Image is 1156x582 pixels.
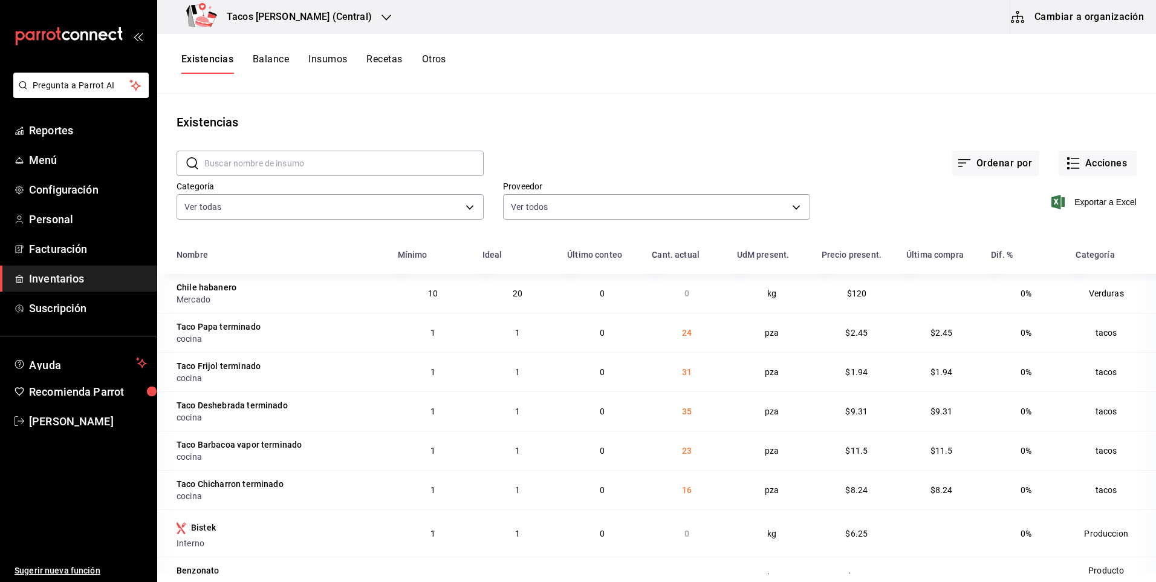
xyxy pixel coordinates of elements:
span: $1.94 [930,367,953,377]
span: [PERSON_NAME] [29,413,147,430]
span: Ver todas [184,201,221,213]
span: $1.94 [845,367,868,377]
td: Produccion [1068,509,1156,557]
td: kg [730,274,814,313]
span: 35 [682,407,692,416]
div: UdM present. [737,250,790,260]
span: 1 [430,328,435,338]
span: 1 [515,529,520,538]
span: $190 [847,572,867,581]
td: pza [730,352,814,391]
span: 0% [1021,529,1031,538]
span: 0 [600,572,605,581]
span: 0 [600,367,605,377]
span: Exportar a Excel [1054,195,1137,209]
div: Categoría [1076,250,1114,260]
span: $11.5 [930,446,953,456]
div: Último conteo [567,250,622,260]
span: $11.5 [845,446,868,456]
span: Recomienda Parrot [29,384,147,400]
td: Verduras [1068,274,1156,313]
div: Taco Barbacoa vapor terminado [177,439,302,451]
span: 20 [513,289,522,298]
span: $9.31 [845,407,868,416]
div: Bistek [191,522,216,534]
button: Acciones [1059,151,1137,176]
td: tacos [1068,313,1156,352]
div: Existencias [177,113,238,131]
span: 0% [1021,446,1031,456]
button: open_drawer_menu [133,31,143,41]
div: cocina [177,372,383,384]
span: Reportes [29,122,147,139]
div: Mercado [177,293,383,306]
button: Recetas [366,53,402,74]
span: 1 [430,529,435,538]
span: 1 [430,367,435,377]
div: Dif. % [991,250,1013,260]
span: Ayuda [29,356,131,370]
span: Configuración [29,181,147,198]
input: Buscar nombre de insumo [204,151,484,175]
span: 0 [684,572,689,581]
span: 1 [515,572,520,581]
span: Facturación [29,241,147,257]
div: Última compra [906,250,964,260]
div: Mínimo [398,250,427,260]
div: Taco Chicharron terminado [177,478,284,490]
td: pza [730,391,814,431]
span: 1 [515,446,520,456]
span: $9.31 [930,407,953,416]
span: Suscripción [29,300,147,316]
div: cocina [177,333,383,345]
td: tacos [1068,431,1156,470]
div: navigation tabs [181,53,446,74]
span: 24 [682,328,692,338]
td: kg [730,509,814,557]
span: Ver todos [511,201,548,213]
div: cocina [177,451,383,463]
span: 0 [600,289,605,298]
span: 0 [600,485,605,495]
td: tacos [1068,391,1156,431]
span: 0% [1021,289,1031,298]
div: Taco Papa terminado [177,321,261,333]
span: 16 [682,485,692,495]
div: cocina [177,411,383,423]
label: Categoría [177,182,484,191]
span: Inventarios [29,270,147,287]
span: 0% [1021,572,1031,581]
span: 0 [684,529,689,538]
span: $120 [847,289,867,298]
div: Cant. actual [652,250,700,260]
span: 10 [428,289,438,298]
button: Insumos [308,53,347,74]
span: Pregunta a Parrot AI [33,79,130,92]
button: Ordenar por [952,151,1039,176]
span: Menú [29,152,147,168]
a: Pregunta a Parrot AI [8,88,149,100]
span: $2.45 [930,328,953,338]
td: pza [730,470,814,509]
span: 0 [684,289,689,298]
div: Taco Frijol terminado [177,360,261,372]
button: Existencias [181,53,233,74]
td: tacos [1068,352,1156,391]
td: pza [730,431,814,470]
svg: Insumo producido [177,522,186,534]
span: 0% [1021,328,1031,338]
span: $8.24 [845,485,868,495]
span: 1 [515,328,520,338]
div: cocina [177,490,383,502]
td: tacos [1068,470,1156,509]
span: 1 [430,485,435,495]
button: Balance [253,53,289,74]
span: Sugerir nueva función [15,564,147,577]
div: Chile habanero [177,281,236,293]
span: $6.25 [845,529,868,538]
div: Taco Deshebrada terminado [177,399,288,411]
span: 1 [515,485,520,495]
span: Personal [29,211,147,227]
label: Proveedor [503,182,810,191]
span: 23 [682,446,692,456]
